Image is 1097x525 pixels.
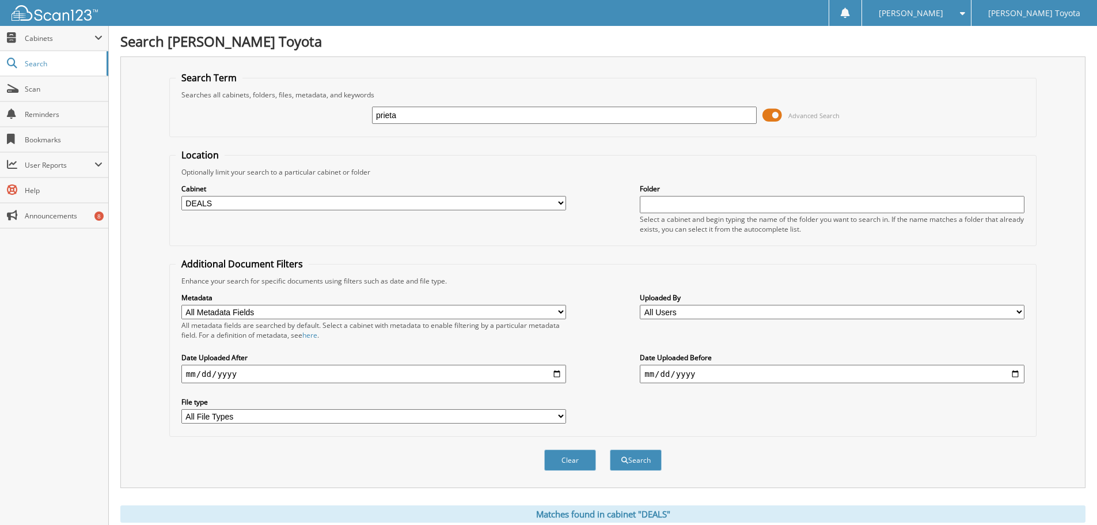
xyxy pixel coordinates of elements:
div: Enhance your search for specific documents using filters such as date and file type. [176,276,1030,286]
span: Cabinets [25,33,94,43]
div: All metadata fields are searched by default. Select a cabinet with metadata to enable filtering b... [181,320,566,340]
img: scan123-logo-white.svg [12,5,98,21]
span: User Reports [25,160,94,170]
span: Scan [25,84,103,94]
legend: Location [176,149,225,161]
span: Help [25,186,103,195]
span: Bookmarks [25,135,103,145]
label: Date Uploaded After [181,353,566,362]
legend: Search Term [176,71,242,84]
span: [PERSON_NAME] Toyota [988,10,1080,17]
legend: Additional Document Filters [176,258,309,270]
button: Clear [544,450,596,471]
input: start [181,365,566,383]
span: [PERSON_NAME] [879,10,943,17]
div: Searches all cabinets, folders, files, metadata, and keywords [176,90,1030,100]
label: Metadata [181,293,566,303]
input: end [640,365,1024,383]
div: Optionally limit your search to a particular cabinet or folder [176,167,1030,177]
span: Search [25,59,101,69]
span: Reminders [25,109,103,119]
label: Folder [640,184,1024,194]
span: Announcements [25,211,103,221]
span: Advanced Search [788,111,840,120]
h1: Search [PERSON_NAME] Toyota [120,32,1085,51]
a: here [302,330,317,340]
label: Date Uploaded Before [640,353,1024,362]
label: Cabinet [181,184,566,194]
div: 8 [94,211,104,221]
label: File type [181,397,566,407]
div: Matches found in cabinet "DEALS" [120,505,1085,523]
div: Select a cabinet and begin typing the name of the folder you want to search in. If the name match... [640,214,1024,234]
button: Search [610,450,662,471]
label: Uploaded By [640,293,1024,303]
